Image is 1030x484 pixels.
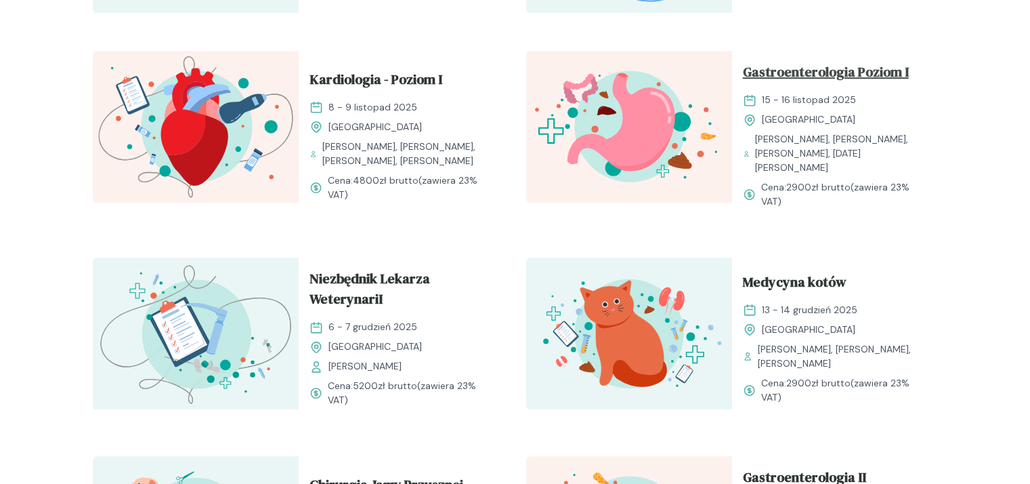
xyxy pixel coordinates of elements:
span: 6 - 7 grudzień 2025 [328,320,417,334]
span: 2900 zł brutto [786,377,851,389]
img: ZpbGfh5LeNNTxNm4_KardioI_T.svg [93,51,299,203]
a: Niezbędnik Lekarza WeterynariI [309,268,494,315]
span: 5200 zł brutto [353,380,417,392]
span: Gastroenterologia Poziom I [743,62,909,87]
span: [GEOGRAPHIC_DATA] [328,340,422,354]
img: aHe4VUMqNJQqH-M0_ProcMH_T.svg [93,258,299,409]
span: Cena: (zawiera 23% VAT) [328,379,494,407]
span: [GEOGRAPHIC_DATA] [762,113,855,127]
span: 13 - 14 grudzień 2025 [762,303,857,317]
span: [PERSON_NAME] [328,359,402,374]
span: 2900 zł brutto [786,181,851,193]
img: aHfQZEMqNJQqH-e8_MedKot_T.svg [526,258,732,409]
span: Kardiologia - Poziom I [309,69,442,95]
span: 15 - 16 listopad 2025 [762,93,856,107]
span: [GEOGRAPHIC_DATA] [762,323,855,337]
span: Cena: (zawiera 23% VAT) [328,174,494,202]
a: Kardiologia - Poziom I [309,69,494,95]
span: [GEOGRAPHIC_DATA] [328,120,422,134]
span: Cena: (zawiera 23% VAT) [761,180,927,209]
span: 4800 zł brutto [353,174,419,186]
span: [PERSON_NAME], [PERSON_NAME], [PERSON_NAME], [DATE][PERSON_NAME] [755,132,927,175]
span: Medycyna kotów [743,272,846,298]
a: Gastroenterologia Poziom I [743,62,927,87]
img: Zpbdlx5LeNNTxNvT_GastroI_T.svg [526,51,732,203]
span: [PERSON_NAME], [PERSON_NAME], [PERSON_NAME], [PERSON_NAME] [322,140,494,168]
span: [PERSON_NAME], [PERSON_NAME], [PERSON_NAME] [758,342,926,371]
span: Cena: (zawiera 23% VAT) [761,376,927,405]
span: 8 - 9 listopad 2025 [328,100,417,115]
a: Medycyna kotów [743,272,927,298]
